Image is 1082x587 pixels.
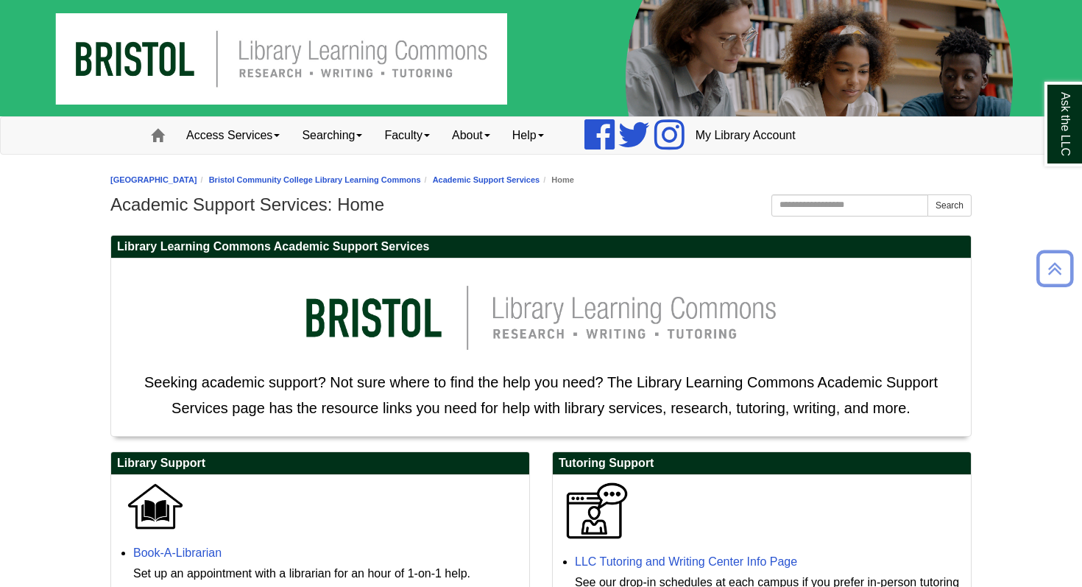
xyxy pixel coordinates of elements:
button: Search [927,194,972,217]
a: About [441,117,501,154]
a: Bristol Community College Library Learning Commons [209,175,421,184]
a: Help [501,117,555,154]
a: Back to Top [1031,259,1078,278]
img: llc logo [283,266,799,370]
span: Seeking academic support? Not sure where to find the help you need? The Library Learning Commons ... [144,374,938,416]
h1: Academic Support Services: Home [110,194,972,215]
li: Home [540,173,574,187]
a: Access Services [175,117,291,154]
h2: Library Learning Commons Academic Support Services [111,236,971,259]
a: Faculty [373,117,441,154]
a: My Library Account [685,117,807,154]
h2: Tutoring Support [553,452,971,475]
a: Searching [291,117,373,154]
a: LLC Tutoring and Writing Center Info Page [575,555,797,568]
h2: Library Support [111,452,529,475]
a: Academic Support Services [433,175,540,184]
a: Book-A-Librarian [133,546,222,559]
a: [GEOGRAPHIC_DATA] [110,175,197,184]
nav: breadcrumb [110,173,972,187]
